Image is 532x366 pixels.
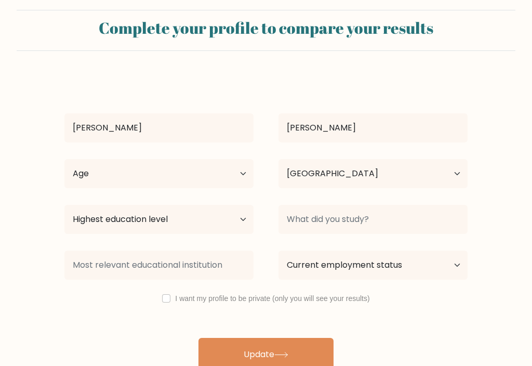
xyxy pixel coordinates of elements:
[64,113,254,142] input: First name
[175,294,369,303] label: I want my profile to be private (only you will see your results)
[23,19,509,38] h2: Complete your profile to compare your results
[278,205,468,234] input: What did you study?
[278,113,468,142] input: Last name
[64,251,254,280] input: Most relevant educational institution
